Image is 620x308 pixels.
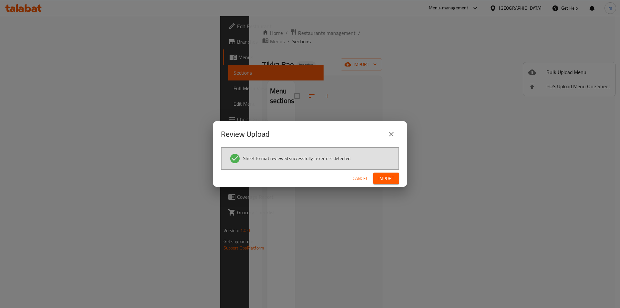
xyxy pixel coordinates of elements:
[384,126,399,142] button: close
[221,129,270,139] h2: Review Upload
[243,155,351,162] span: Sheet format reviewed successfully, no errors detected.
[350,173,371,185] button: Cancel
[353,175,368,183] span: Cancel
[378,175,394,183] span: Import
[373,173,399,185] button: Import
